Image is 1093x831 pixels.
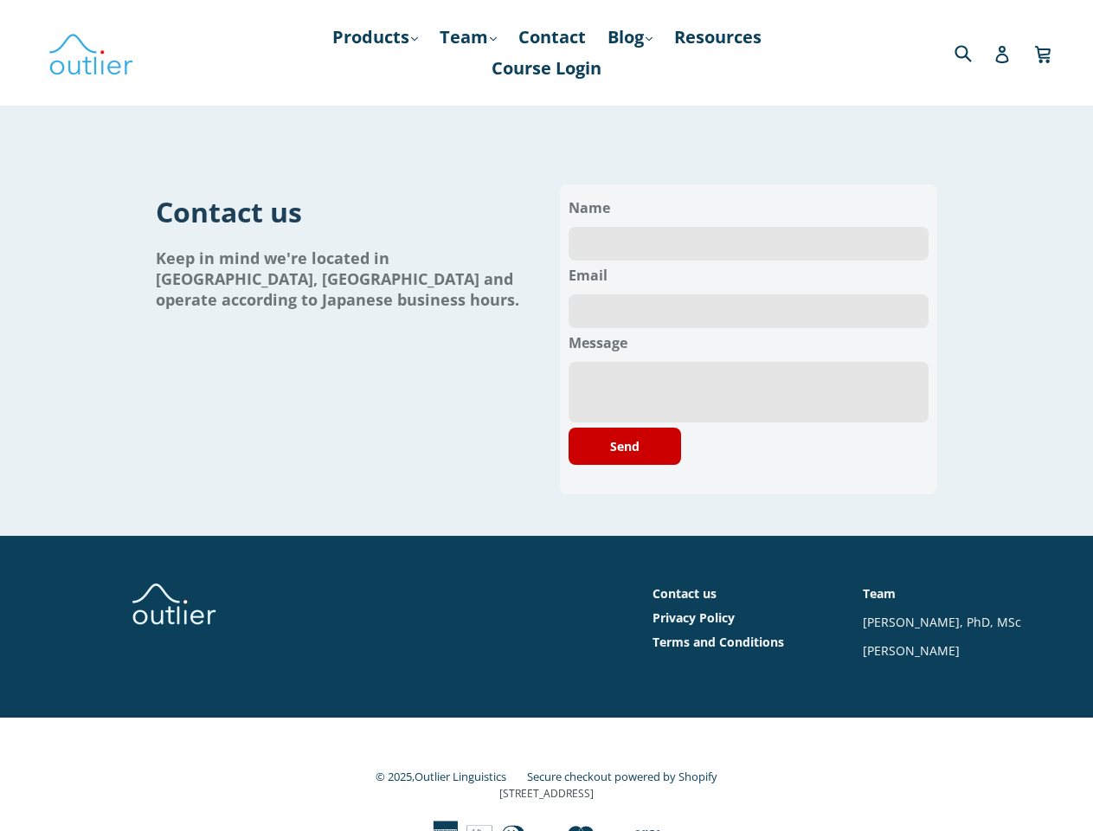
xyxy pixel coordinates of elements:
a: Privacy Policy [653,609,735,626]
label: Email [569,261,929,290]
a: [PERSON_NAME], PhD, MSc [863,614,1021,630]
a: Outlier Linguistics [415,769,506,784]
a: Team [431,22,505,53]
a: [PERSON_NAME] [863,642,960,659]
a: Course Login [483,53,610,84]
a: Contact [510,22,595,53]
a: Secure checkout powered by Shopify [527,769,717,784]
a: Resources [665,22,770,53]
label: Message [569,328,929,358]
button: Send [569,428,681,465]
input: Search [950,35,998,70]
label: Name [569,193,929,222]
a: Blog [599,22,661,53]
h1: Keep in mind we're located in [GEOGRAPHIC_DATA], [GEOGRAPHIC_DATA] and operate according to Japan... [156,248,534,310]
a: Terms and Conditions [653,634,784,650]
a: Team [863,585,896,602]
img: Outlier Linguistics [48,28,134,78]
h1: Contact us [156,193,534,230]
p: [STREET_ADDRESS] [75,786,1019,802]
small: © 2025, [376,769,524,784]
a: Products [324,22,427,53]
a: Contact us [653,585,717,602]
